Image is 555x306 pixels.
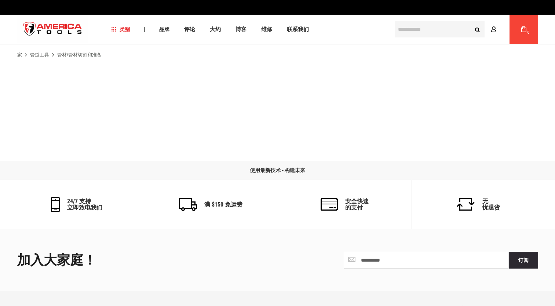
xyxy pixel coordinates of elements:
a: 家 [17,52,22,58]
span: 评论 [184,27,195,32]
span: 联系我们 [287,27,309,32]
a: 维修 [258,25,275,34]
a: 品牌 [156,25,173,34]
span: 订阅 [518,257,529,263]
div: 加入大家庭！ [17,253,272,268]
span: 博客 [235,27,247,32]
a: 大约 [207,25,224,34]
img: America Tools [17,16,88,43]
span: 维修 [261,27,272,32]
a: 0 [517,15,531,44]
h6: 24/7 支持 立即致电我们 [67,198,102,211]
h6: 无 忧退货 [482,198,500,211]
span: 大约 [210,27,221,32]
strong: 管材/管材切割和准备 [57,52,102,58]
a: 评论 [181,25,198,34]
button: 搜索 [471,22,485,36]
h6: 满 $150 免运费 [204,201,242,208]
span: 品牌 [159,27,169,32]
font: 0 [527,30,530,34]
h6: 安全快速 的支付 [345,198,369,211]
a: 类别 [108,25,133,34]
a: 店铺标志 [17,16,88,43]
button: 订阅 [509,252,538,269]
a: 联系我们 [284,25,312,34]
a: 博客 [232,25,250,34]
span: 类别 [111,27,130,32]
a: 管道工具 [30,52,49,58]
